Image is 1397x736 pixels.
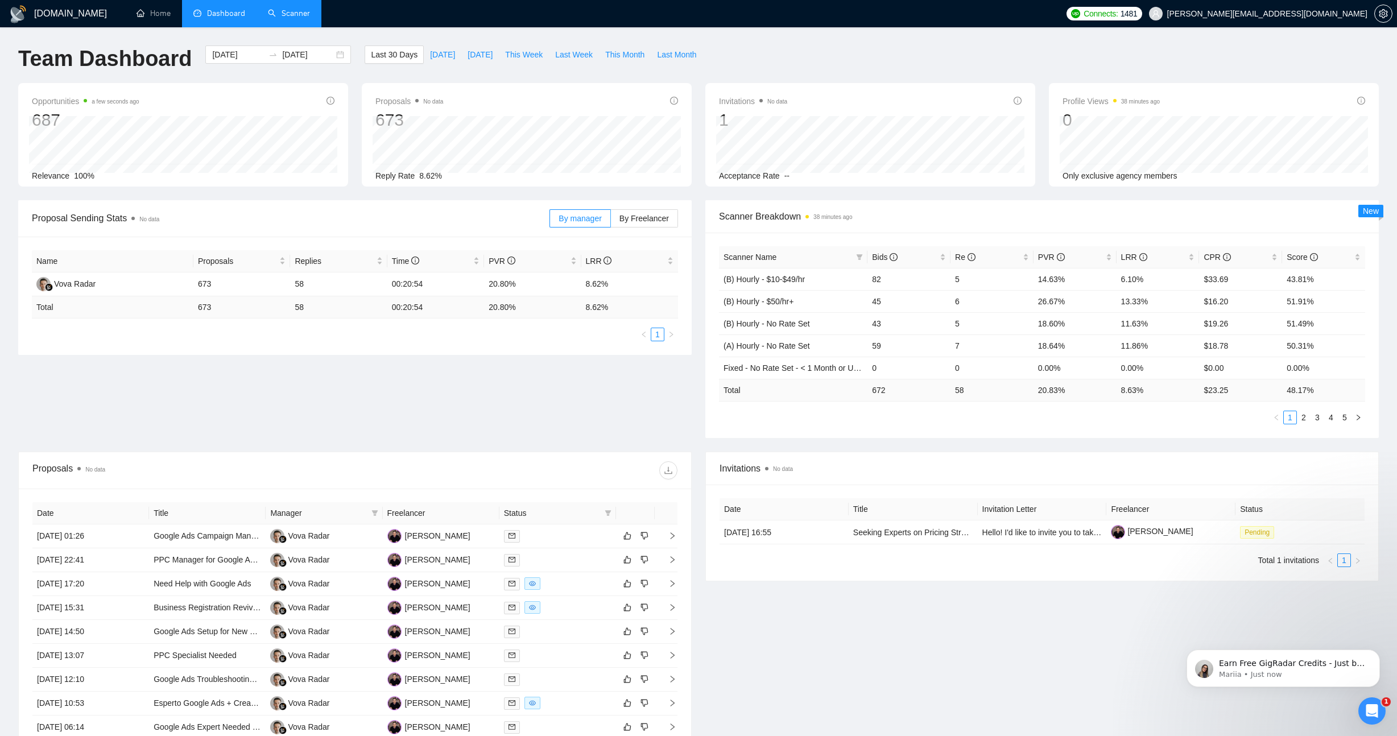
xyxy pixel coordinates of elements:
span: Scanner Breakdown [719,209,1365,224]
td: 0 [867,357,950,379]
td: 8.62% [581,272,678,296]
span: like [623,627,631,636]
span: LRR [586,257,612,266]
div: [PERSON_NAME] [405,577,470,590]
span: dashboard [193,9,201,17]
img: JS [387,553,402,567]
div: 687 [32,109,139,131]
span: Acceptance Rate [719,171,780,180]
img: VR [270,720,284,734]
li: 4 [1324,411,1338,424]
iframe: Intercom notifications message [1169,626,1397,705]
a: VRVova Radar [270,650,329,659]
span: Reply Rate [375,171,415,180]
img: JS [387,529,402,543]
span: like [623,531,631,540]
span: 1 [1382,697,1391,706]
div: 673 [375,109,443,131]
span: like [623,722,631,731]
span: mail [509,532,515,539]
span: By Freelancer [619,214,669,223]
div: Vova Radar [54,278,96,290]
span: info-circle [1357,97,1365,105]
a: VRVova Radar [270,722,329,731]
span: mail [509,604,515,611]
span: info-circle [1014,97,1022,105]
a: Esperto Google Ads + Creazione Landing Page (Settore Legale / Business [GEOGRAPHIC_DATA]–[GEOGRAP... [154,698,592,708]
button: like [621,553,634,567]
td: 0.00% [1034,357,1117,379]
span: setting [1375,9,1392,18]
div: Vova Radar [288,649,329,661]
a: Google Ads Setup for New Website [154,627,278,636]
button: Last Week [549,46,599,64]
img: gigradar-bm.png [279,607,287,615]
a: JS[PERSON_NAME] [387,650,470,659]
a: VRVova Radar [270,578,329,588]
div: Vova Radar [288,673,329,685]
a: setting [1374,9,1392,18]
a: searchScanner [268,9,310,18]
span: info-circle [1139,253,1147,261]
td: 45 [867,290,950,312]
span: right [668,331,675,338]
button: like [621,648,634,662]
button: right [1351,411,1365,424]
a: VRVova Radar [270,698,329,707]
span: Re [955,253,976,262]
span: mail [509,628,515,635]
span: mail [509,700,515,706]
td: 51.49% [1282,312,1365,334]
span: dislike [640,579,648,588]
li: 1 [651,328,664,341]
a: JS[PERSON_NAME] [387,531,470,540]
span: Replies [295,255,374,267]
a: JS[PERSON_NAME] [387,578,470,588]
div: [PERSON_NAME] [405,649,470,661]
span: like [623,555,631,564]
span: info-circle [1223,253,1231,261]
button: dislike [638,577,651,590]
a: VRVova Radar [270,626,329,635]
a: JS[PERSON_NAME] [387,602,470,611]
button: dislike [638,625,651,638]
button: dislike [638,696,651,710]
img: gigradar-bm.png [279,559,287,567]
span: mail [509,676,515,683]
td: 11.63% [1117,312,1200,334]
div: Vova Radar [288,601,329,614]
a: Need Help with Google Ads [154,579,251,588]
td: 58 [290,296,387,319]
span: like [623,698,631,708]
div: Vova Radar [288,553,329,566]
img: gigradar-bm.png [45,283,53,291]
span: Scanner Name [724,253,776,262]
button: like [621,720,634,734]
a: Google Ads Campaign Management [154,531,282,540]
time: 38 minutes ago [1121,98,1160,105]
th: Replies [290,250,387,272]
span: dislike [640,627,648,636]
span: to [268,50,278,59]
a: VRVova Radar [36,279,96,288]
span: filter [602,505,614,522]
a: Google Ads Troubleshooting Expert Needed [154,675,309,684]
div: 1 [719,109,787,131]
span: Pending [1240,526,1274,539]
a: JS[PERSON_NAME] [387,722,470,731]
img: VR [36,277,51,291]
span: right [1354,557,1361,564]
span: Invitations [719,94,787,108]
td: 0.00% [1282,357,1365,379]
span: filter [856,254,863,261]
button: [DATE] [424,46,461,64]
td: 13.33% [1117,290,1200,312]
th: Proposals [193,250,290,272]
div: [PERSON_NAME] [405,625,470,638]
a: VRVova Radar [270,555,329,564]
img: gigradar-bm.png [279,655,287,663]
span: filter [605,510,611,516]
li: 2 [1297,411,1311,424]
div: 0 [1063,109,1160,131]
img: JS [387,720,402,734]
